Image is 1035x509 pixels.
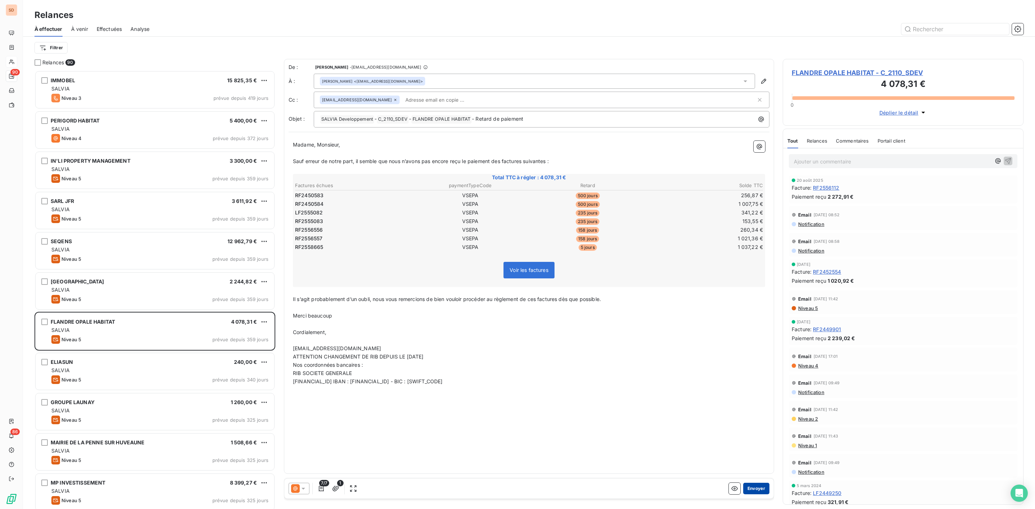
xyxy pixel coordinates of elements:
span: MP INVESTISSEMENT [51,480,106,486]
span: prévue depuis 372 jours [213,135,268,141]
span: [DATE] 11:42 [814,407,838,412]
span: Notification [797,469,824,475]
span: Niveau 5 [61,256,81,262]
span: Niveau 3 [61,95,81,101]
span: [GEOGRAPHIC_DATA] [51,278,104,284]
td: VSEPA [412,209,529,217]
span: [DATE] 08:58 [814,239,840,244]
span: Merci beaucoup [293,313,332,319]
span: IMMOBEL [51,77,75,83]
label: Cc : [289,96,314,103]
span: Paiement reçu [792,277,826,284]
span: prévue depuis 325 jours [212,417,268,423]
span: De : [289,64,314,71]
span: Niveau 5 [61,377,81,383]
span: Niveau 5 [61,216,81,222]
span: Notification [797,248,824,254]
span: À venir [71,26,88,33]
span: IN'LI PROPERTY MANAGEMENT [51,158,130,164]
span: Niveau 5 [61,498,81,503]
span: [DATE] [797,320,810,324]
span: Relances [807,138,827,144]
th: Retard [529,182,646,189]
span: 20 août 2025 [797,178,823,182]
span: Niveau 2 [797,416,818,422]
span: 15 825,35 € [227,77,257,83]
div: SD [6,4,17,16]
span: prévue depuis 359 jours [212,296,268,302]
span: SALVIA [51,85,70,92]
span: Email [798,212,811,218]
span: RF2449901 [813,325,841,333]
span: 235 jours [576,218,599,225]
span: 1 020,92 € [828,277,854,284]
span: Niveau 5 [61,176,81,181]
td: 153,55 € [647,217,764,225]
span: Niveau 5 [61,457,81,463]
th: paymentTypeCode [412,182,529,189]
span: RF2556556 [295,226,323,233]
span: SALVIA [51,166,70,172]
span: prévue depuis 359 jours [212,337,268,342]
span: Notification [797,221,824,227]
input: Adresse email en copie ... [402,94,486,105]
span: SEQENS [51,238,72,244]
span: Facture : [792,325,811,333]
span: 240,00 € [234,359,257,365]
span: [PERSON_NAME] [322,79,353,84]
span: Niveau 5 [61,296,81,302]
span: 2 272,91 € [828,193,854,200]
button: Déplier le détail [877,108,929,117]
h3: 4 078,31 € [792,78,1015,92]
span: [DATE] 09:49 [814,461,840,465]
span: prévue depuis 325 jours [212,457,268,463]
span: Niveau 5 [61,417,81,423]
span: - Retard de paiement [472,116,523,122]
span: Email [798,353,811,359]
td: 341,22 € [647,209,764,217]
span: 1 [337,480,344,486]
span: prévue depuis 359 jours [212,256,268,262]
span: 321,91 € [828,498,848,506]
td: VSEPA [412,191,529,199]
span: Email [798,380,811,386]
th: Solde TTC [647,182,764,189]
span: 3 611,92 € [232,198,257,204]
span: Paiement reçu [792,193,826,200]
span: RF2556557 [295,235,322,242]
span: [DATE] 17:01 [814,354,838,358]
span: [EMAIL_ADDRESS][DOMAIN_NAME] [322,98,392,102]
span: Voir les factures [510,267,548,273]
span: 86 [10,429,20,435]
span: Email [798,239,811,244]
span: Nos coordonnées bancaires : [293,362,363,368]
img: Logo LeanPay [6,493,17,505]
span: Tout [787,138,798,144]
span: GROUPE LAUNAY [51,399,95,405]
span: prévue depuis 325 jours [212,498,268,503]
span: 5 400,00 € [230,117,257,124]
td: 1 007,75 € [647,200,764,208]
span: RF2555083 [295,218,323,225]
span: ATTENTION CHANGEMENT DE RIB DEPUIS LE [DATE] [293,353,424,360]
span: Il s’agit probablement d’un oubli, nous vous remercions de bien vouloir procéder au règlement de ... [293,296,601,302]
span: - [EMAIL_ADDRESS][DOMAIN_NAME] [350,65,421,69]
span: SALVIA [51,287,70,293]
span: [DATE] 08:52 [814,213,840,217]
span: Déplier le détail [879,109,919,116]
span: Paiement reçu [792,334,826,342]
span: RF2450584 [295,200,323,208]
td: VSEPA [412,217,529,225]
td: VSEPA [412,226,529,234]
div: Open Intercom Messenger [1011,485,1028,502]
span: - [409,116,411,122]
th: Factures échues [295,182,411,189]
span: Niveau 4 [797,363,818,369]
span: Niveau 1 [797,443,817,448]
span: ELIASUN [51,359,73,365]
span: Facture : [792,184,811,191]
span: Notification [797,389,824,395]
span: Relances [42,59,64,66]
span: SALVIA [51,206,70,212]
span: Total TTC à régler : 4 078,31 € [294,174,764,181]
